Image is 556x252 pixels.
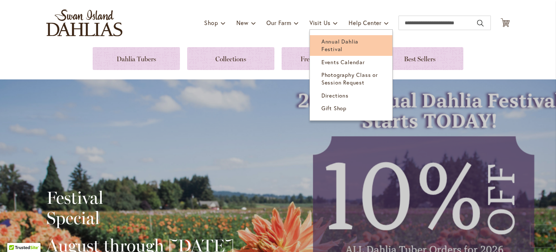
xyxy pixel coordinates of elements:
[309,19,330,26] span: Visit Us
[236,19,248,26] span: New
[321,71,378,86] span: Photography Class or Session Request
[349,19,382,26] span: Help Center
[321,92,349,99] span: Directions
[321,58,365,66] span: Events Calendar
[266,19,291,26] span: Our Farm
[204,19,218,26] span: Shop
[321,104,346,112] span: Gift Shop
[321,38,358,53] span: Annual Dahlia Festival
[46,187,234,228] h2: Festival Special
[46,9,122,36] a: store logo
